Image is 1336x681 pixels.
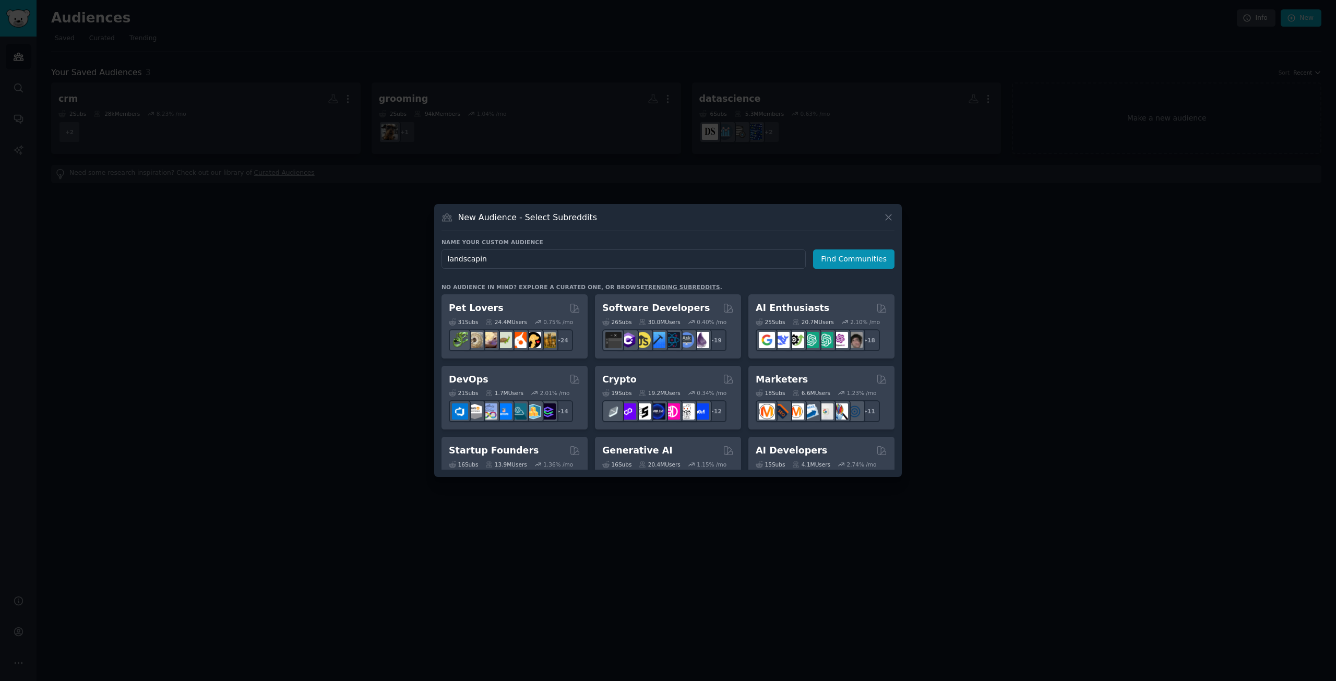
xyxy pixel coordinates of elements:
h3: New Audience - Select Subreddits [458,212,597,223]
button: Find Communities [813,249,894,269]
img: AskComputerScience [678,332,695,348]
div: 2.74 % /mo [847,461,877,468]
img: elixir [693,332,709,348]
h2: AI Developers [756,444,827,457]
img: aws_cdk [525,403,541,420]
img: chatgpt_prompts_ [817,332,833,348]
div: 13.9M Users [485,461,527,468]
div: 19.2M Users [639,389,680,397]
img: web3 [649,403,665,420]
img: azuredevops [452,403,468,420]
img: cockatiel [510,332,527,348]
div: 1.36 % /mo [543,461,573,468]
div: 0.75 % /mo [543,318,573,326]
div: 1.7M Users [485,389,523,397]
img: OpenAIDev [832,332,848,348]
img: herpetology [452,332,468,348]
img: AWS_Certified_Experts [467,403,483,420]
img: PetAdvice [525,332,541,348]
img: chatgpt_promptDesign [803,332,819,348]
img: ethfinance [605,403,622,420]
div: 2.10 % /mo [850,318,880,326]
img: csharp [620,332,636,348]
div: 31 Sub s [449,318,478,326]
img: CryptoNews [678,403,695,420]
div: 4.1M Users [792,461,830,468]
h2: Startup Founders [449,444,539,457]
img: PlatformEngineers [540,403,556,420]
div: 20.7M Users [792,318,833,326]
input: Pick a short name, like "Digital Marketers" or "Movie-Goers" [442,249,806,269]
img: MarketingResearch [832,403,848,420]
img: leopardgeckos [481,332,497,348]
div: + 11 [858,400,880,422]
img: content_marketing [759,403,775,420]
img: ethstaker [635,403,651,420]
div: + 14 [551,400,573,422]
h2: Pet Lovers [449,302,504,315]
h2: Software Developers [602,302,710,315]
img: DevOpsLinks [496,403,512,420]
div: + 18 [858,329,880,351]
div: 25 Sub s [756,318,785,326]
img: dogbreed [540,332,556,348]
div: 16 Sub s [449,461,478,468]
img: platformengineering [510,403,527,420]
img: defi_ [693,403,709,420]
img: learnjavascript [635,332,651,348]
div: 16 Sub s [602,461,631,468]
div: 2.01 % /mo [540,389,570,397]
div: 30.0M Users [639,318,680,326]
div: 1.23 % /mo [847,389,877,397]
div: + 12 [705,400,726,422]
h3: Name your custom audience [442,238,894,246]
img: software [605,332,622,348]
img: OnlineMarketing [846,403,863,420]
div: 15 Sub s [756,461,785,468]
div: 18 Sub s [756,389,785,397]
div: No audience in mind? Explore a curated one, or browse . [442,283,722,291]
h2: AI Enthusiasts [756,302,829,315]
a: trending subreddits [644,284,720,290]
img: 0xPolygon [620,403,636,420]
div: 0.40 % /mo [697,318,726,326]
img: googleads [817,403,833,420]
img: Emailmarketing [803,403,819,420]
img: ballpython [467,332,483,348]
img: GoogleGeminiAI [759,332,775,348]
div: 0.34 % /mo [697,389,726,397]
div: 1.15 % /mo [697,461,726,468]
img: bigseo [773,403,790,420]
h2: DevOps [449,373,488,386]
div: 21 Sub s [449,389,478,397]
img: ArtificalIntelligence [846,332,863,348]
h2: Crypto [602,373,637,386]
img: defiblockchain [664,403,680,420]
img: AItoolsCatalog [788,332,804,348]
h2: Marketers [756,373,808,386]
div: 20.4M Users [639,461,680,468]
img: AskMarketing [788,403,804,420]
div: 26 Sub s [602,318,631,326]
img: iOSProgramming [649,332,665,348]
div: 6.6M Users [792,389,830,397]
h2: Generative AI [602,444,673,457]
img: turtle [496,332,512,348]
div: + 19 [705,329,726,351]
img: DeepSeek [773,332,790,348]
img: Docker_DevOps [481,403,497,420]
div: + 24 [551,329,573,351]
div: 24.4M Users [485,318,527,326]
div: 19 Sub s [602,389,631,397]
img: reactnative [664,332,680,348]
